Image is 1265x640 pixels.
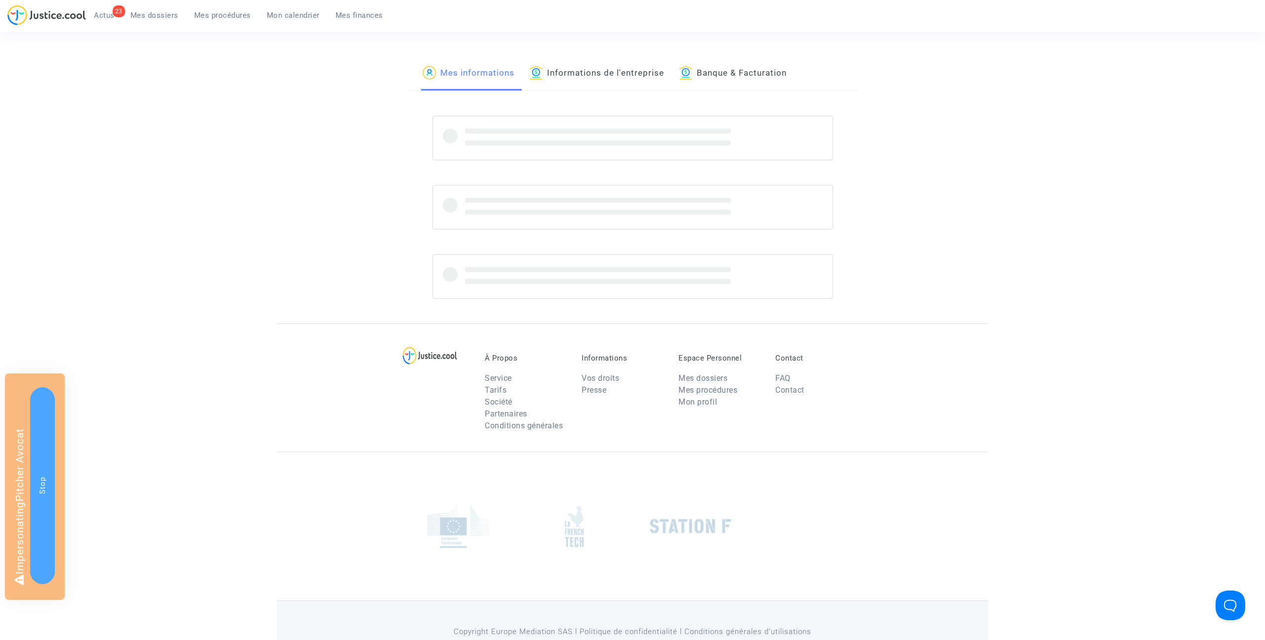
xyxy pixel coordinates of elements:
a: Partenaires [485,409,527,418]
p: Copyright Europe Mediation SAS l Politique de confidentialité l Conditions générales d’utilisa... [408,626,858,638]
p: À Propos [485,354,567,363]
a: Conditions générales [485,421,563,430]
a: Mes finances [328,8,391,23]
span: Actus [94,11,115,20]
a: Mes procédures [186,8,259,23]
span: Mes procédures [194,11,251,20]
span: Mes dossiers [130,11,178,20]
a: Mes dossiers [123,8,186,23]
a: Tarifs [485,385,506,395]
img: jc-logo.svg [7,5,86,25]
a: Mes dossiers [678,373,727,383]
a: Presse [582,385,606,395]
div: Impersonating [5,373,65,600]
p: Espace Personnel [678,354,760,363]
img: icon-banque.svg [679,66,693,80]
img: europe_commision.png [427,505,489,548]
span: Mes finances [336,11,383,20]
a: Mon calendrier [259,8,328,23]
a: Mon profil [678,397,717,407]
a: Contact [775,385,804,395]
span: Mon calendrier [267,11,320,20]
img: stationf.png [650,519,731,534]
img: logo-lg.svg [403,347,458,365]
p: Contact [775,354,857,363]
a: 23Actus [86,8,123,23]
a: Banque & Facturation [679,57,787,91]
a: Mes informations [422,57,514,91]
a: Service [485,373,512,383]
a: Informations de l'entreprise [529,57,664,91]
a: Vos droits [582,373,619,383]
a: FAQ [775,373,791,383]
img: icon-banque.svg [529,66,543,80]
a: Société [485,397,512,407]
a: Mes procédures [678,385,737,395]
span: Stop [38,477,47,494]
img: icon-passager.svg [422,66,436,80]
button: Stop [30,387,55,584]
iframe: Help Scout Beacon - Open [1216,591,1245,620]
p: Informations [582,354,664,363]
img: french_tech.png [565,505,584,548]
div: 23 [113,5,125,17]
